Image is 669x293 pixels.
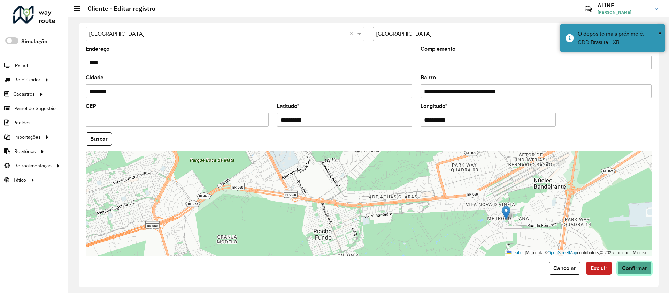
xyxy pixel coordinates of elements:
button: Cancelar [549,262,580,275]
span: Relatórios [14,148,36,155]
span: Tático [13,176,26,184]
button: Buscar [86,132,112,146]
a: Leaflet [507,250,524,255]
span: Cadastros [13,90,35,98]
label: Complemento [421,45,455,53]
span: Importações [14,133,41,141]
span: Retroalimentação [14,162,52,169]
span: [PERSON_NAME] [598,9,650,15]
button: Close [658,28,662,38]
span: | [525,250,526,255]
label: CEP [86,102,96,110]
label: Endereço [86,45,109,53]
label: Simulação [21,37,47,46]
div: O depósito mais próximo é: CDD Brasilia - XB [578,30,660,46]
label: Cidade [86,73,103,82]
span: Roteirizador [14,76,40,83]
span: × [658,29,662,37]
span: Clear all [350,30,356,38]
span: Excluir [591,265,607,271]
h2: Cliente - Editar registro [80,5,155,13]
label: Latitude [277,102,299,110]
button: Excluir [586,262,612,275]
label: Bairro [421,73,436,82]
span: Painel de Sugestão [14,105,56,112]
button: Confirmar [617,262,652,275]
span: Pedidos [13,119,31,126]
span: Confirmar [622,265,647,271]
span: Painel [15,62,28,69]
div: Map data © contributors,© 2025 TomTom, Microsoft [505,250,652,256]
span: Cancelar [553,265,576,271]
h3: ALINE [598,2,650,9]
img: Marker [502,206,510,220]
a: Contato Rápido [581,1,596,16]
a: OpenStreetMap [548,250,577,255]
label: Longitude [421,102,447,110]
